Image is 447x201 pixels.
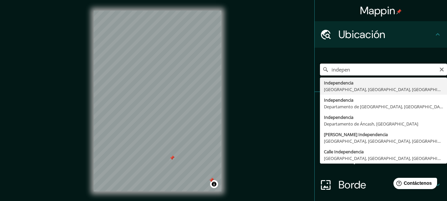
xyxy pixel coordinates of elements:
[315,119,447,145] div: Estilo
[439,66,444,72] button: Claro
[360,4,395,18] font: Mappin
[320,64,447,75] input: Elige tu ciudad o zona
[388,175,440,194] iframe: Lanzador de widgets de ayuda
[315,145,447,172] div: Disposición
[315,92,447,119] div: Patas
[324,114,353,120] font: Independencia
[324,80,353,86] font: Independencia
[396,9,402,14] img: pin-icon.png
[315,172,447,198] div: Borde
[338,27,385,41] font: Ubicación
[324,121,418,127] font: Departamento de Áncash, [GEOGRAPHIC_DATA]
[210,180,218,188] button: Activar o desactivar atribución
[324,97,353,103] font: Independencia
[315,21,447,48] div: Ubicación
[324,104,446,110] font: Departamento de [GEOGRAPHIC_DATA], [GEOGRAPHIC_DATA]
[94,11,221,191] canvas: Mapa
[338,178,366,192] font: Borde
[324,149,364,155] font: Calle Independencia
[324,131,388,137] font: [PERSON_NAME] Independencia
